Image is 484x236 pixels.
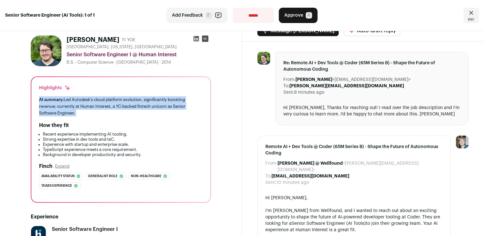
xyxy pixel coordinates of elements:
[131,173,161,179] span: Non-healthcare
[468,17,474,22] span: esc
[31,35,61,66] img: 431eeec7fd82abbd33c4a75e85ea484a598d03594a940d204d34211a4e03ec23.jpg
[265,208,443,233] div: I'm [PERSON_NAME] from Wellfound, and I wanted to reach out about an exciting opportunity to shap...
[39,122,69,129] h2: How they fit
[284,12,303,19] span: Approve
[292,221,366,226] a: Senior Software Engineer (AI Tools)
[306,12,312,19] span: A
[276,179,309,186] dd: 10 minutes ago
[257,52,270,65] img: 431eeec7fd82abbd33c4a75e85ea484a598d03594a940d204d34211a4e03ec23.jpg
[464,8,479,23] a: Close
[43,152,203,157] li: Background in developer productivity and security.
[271,174,349,178] b: [EMAIL_ADDRESS][DOMAIN_NAME]
[265,160,278,173] dt: From:
[172,12,203,19] span: Add Feedback
[31,213,211,221] h2: Experience
[265,173,271,179] dt: To:
[283,60,461,73] span: Re: Remote AI + Dev Tools @ Coder (65M Series B) - Shape the Future of Autonomous Coding
[5,12,95,19] strong: Senior Software Engineer (AI Tools): 1 of 1
[278,161,343,166] b: [PERSON_NAME] @ Wellfound
[43,142,203,147] li: Experience with startup and enterprise scale.
[265,179,276,186] dt: Sent:
[122,37,135,43] div: 11 YOE
[279,8,318,23] button: Approve A
[41,173,75,179] span: Availability status
[39,96,203,116] div: Led Autodesk’s cloud platform evolution, significantly boosting revenue; currently at Human Inter...
[39,98,64,102] span: AI summary:
[294,89,324,96] dd: 8 minutes ago
[43,137,203,142] li: Strong expertise in dev tools and IaC.
[55,164,69,169] button: Expand
[67,60,211,65] div: B.S. - Computer Science - [GEOGRAPHIC_DATA] - 2014
[283,83,289,89] dt: To:
[41,183,72,189] span: Years experience
[67,44,177,50] span: [GEOGRAPHIC_DATA], [US_STATE], [GEOGRAPHIC_DATA]
[456,136,469,148] img: 6494470-medium_jpg
[39,85,71,91] div: Highlights
[67,35,119,44] h1: [PERSON_NAME]
[67,51,211,59] div: Senior Software Engineer I @ Human Interest
[283,89,294,96] dt: Sent:
[295,76,411,83] dd: <[EMAIL_ADDRESS][DOMAIN_NAME]>
[43,132,203,137] li: Recent experience implementing AI tooling.
[283,105,461,117] div: Hi [PERSON_NAME], Thanks for reaching out! I read over the job description and I'm very curious t...
[39,162,52,170] h2: Finch
[206,12,212,19] span: F
[265,195,443,201] div: Hi [PERSON_NAME],
[283,76,295,83] dt: From:
[43,147,203,152] li: TypeScript experience meets a core requirement.
[88,173,117,179] span: Generalist role
[52,226,118,233] div: Senior Software Engineer I
[166,8,228,23] button: Add Feedback F
[278,160,443,173] dd: <[PERSON_NAME][EMAIL_ADDRESS][DOMAIN_NAME]>
[295,77,332,82] b: [PERSON_NAME]
[289,84,404,88] b: [PERSON_NAME][EMAIL_ADDRESS][DOMAIN_NAME]
[265,144,443,156] span: Remote AI + Dev Tools @ Coder (65M Series B) - Shape the Future of Autonomous Coding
